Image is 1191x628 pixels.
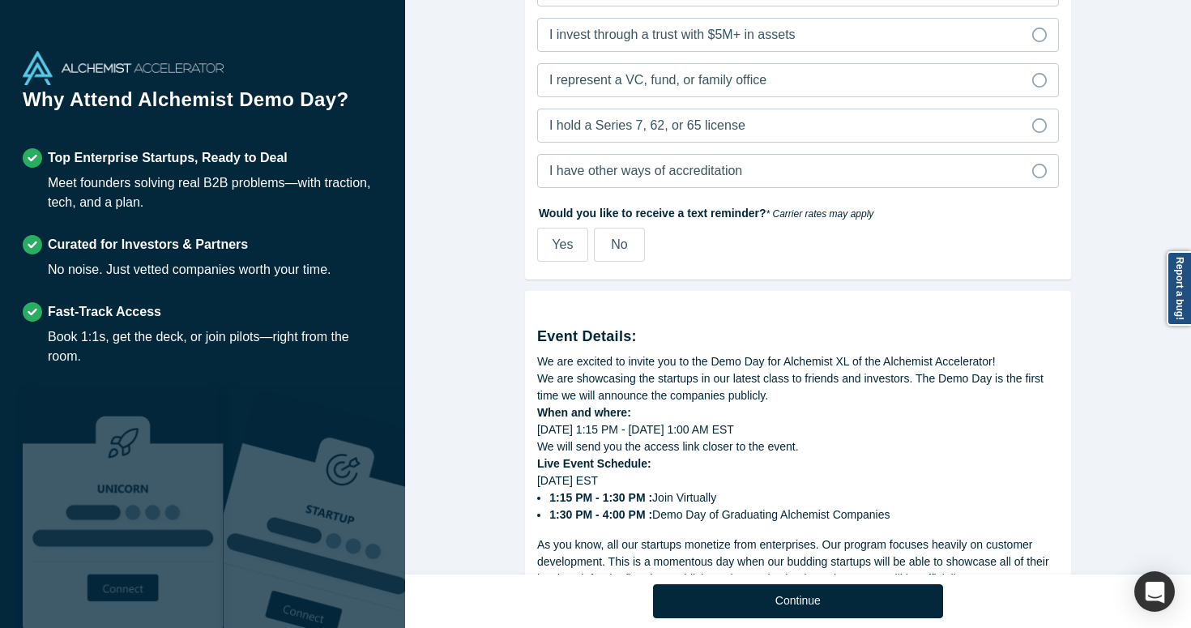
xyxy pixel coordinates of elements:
[549,28,796,41] span: I invest through a trust with $5M+ in assets
[549,508,652,521] strong: 1:30 PM - 4:00 PM :
[48,260,331,280] div: No noise. Just vetted companies worth your time.
[48,305,161,318] strong: Fast-Track Access
[552,237,573,251] span: Yes
[537,199,1059,222] label: Would you like to receive a text reminder?
[48,237,248,251] strong: Curated for Investors & Partners
[611,237,627,251] span: No
[23,389,224,628] img: Robust Technologies
[549,489,1059,506] li: Join Virtually
[537,421,1059,438] div: [DATE] 1:15 PM - [DATE] 1:00 AM EST
[1167,251,1191,326] a: Report a bug!
[766,208,874,220] em: * Carrier rates may apply
[48,173,382,212] div: Meet founders solving real B2B problems—with traction, tech, and a plan.
[224,389,425,628] img: Prism AI
[23,85,382,126] h1: Why Attend Alchemist Demo Day?
[537,457,651,470] strong: Live Event Schedule:
[537,438,1059,455] div: We will send you the access link closer to the event.
[537,406,631,419] strong: When and where:
[537,370,1059,404] div: We are showcasing the startups in our latest class to friends and investors. The Demo Day is the ...
[537,472,1059,523] div: [DATE] EST
[537,328,637,344] strong: Event Details:
[549,164,742,177] span: I have other ways of accreditation
[549,73,766,87] span: I represent a VC, fund, or family office
[653,584,943,618] button: Continue
[23,51,224,85] img: Alchemist Accelerator Logo
[48,151,288,164] strong: Top Enterprise Startups, Ready to Deal
[549,118,745,132] span: I hold a Series 7, 62, or 65 license
[549,491,652,504] strong: 1:15 PM - 1:30 PM :
[48,327,382,366] div: Book 1:1s, get the deck, or join pilots—right from the room.
[537,353,1059,370] div: We are excited to invite you to the Demo Day for Alchemist XL of the Alchemist Accelerator!
[549,506,1059,523] li: Demo Day of Graduating Alchemist Companies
